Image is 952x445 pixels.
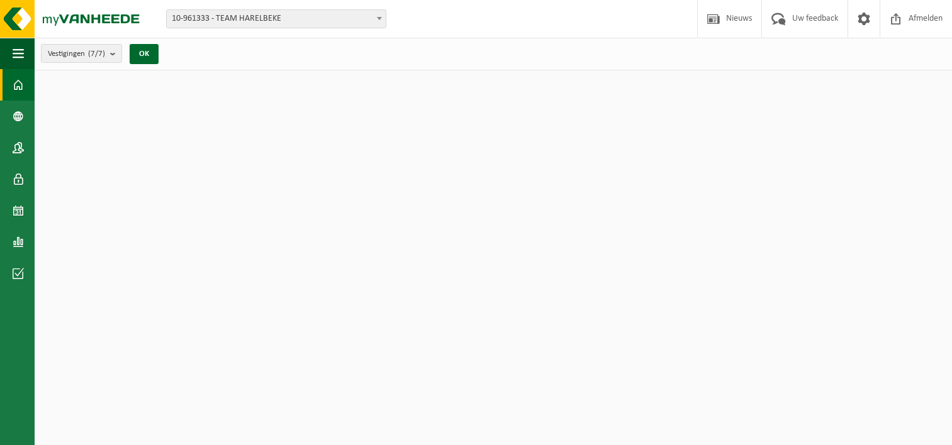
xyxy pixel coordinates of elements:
button: Vestigingen(7/7) [41,44,122,63]
count: (7/7) [88,50,105,58]
span: 10-961333 - TEAM HARELBEKE [167,10,386,28]
span: Vestigingen [48,45,105,63]
button: OK [130,44,159,64]
span: 10-961333 - TEAM HARELBEKE [166,9,386,28]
